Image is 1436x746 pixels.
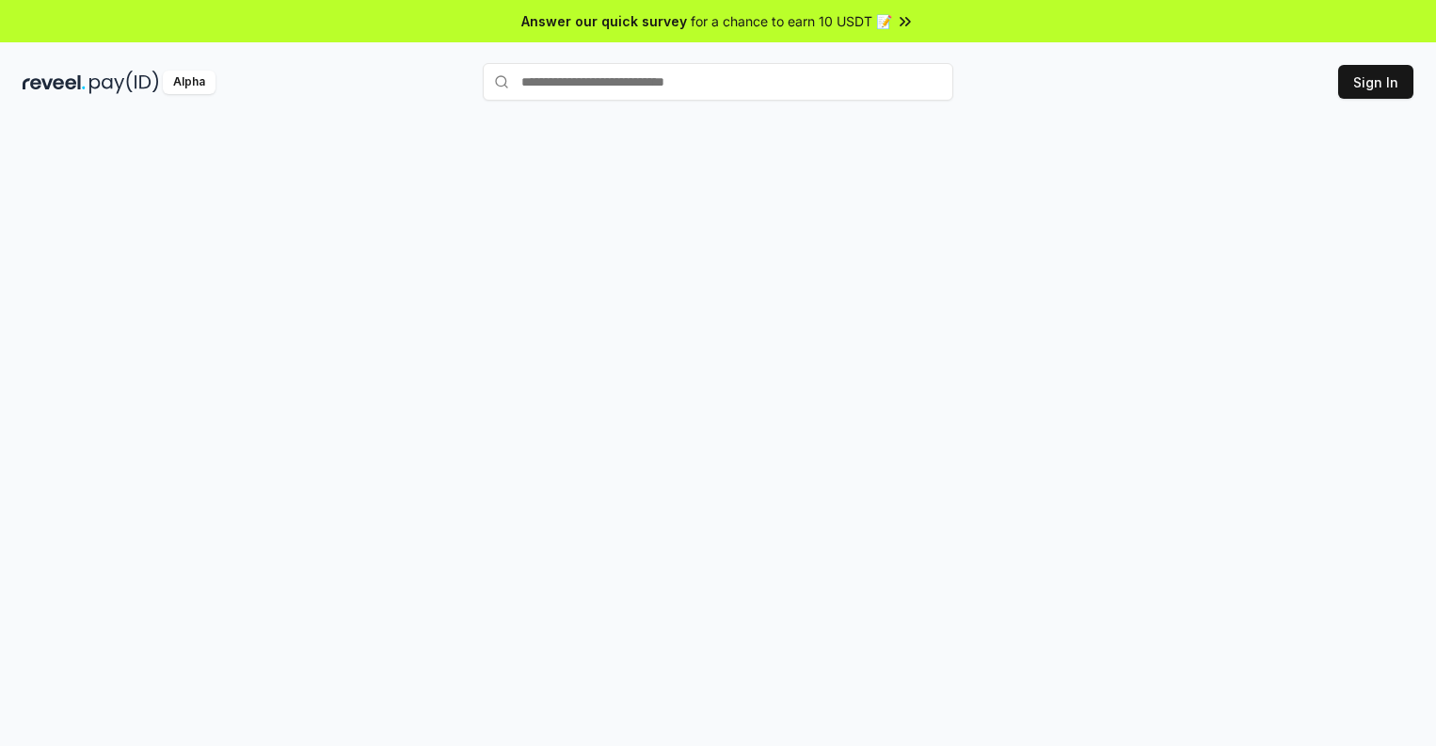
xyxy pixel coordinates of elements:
[163,71,215,94] div: Alpha
[691,11,892,31] span: for a chance to earn 10 USDT 📝
[89,71,159,94] img: pay_id
[1338,65,1413,99] button: Sign In
[23,71,86,94] img: reveel_dark
[521,11,687,31] span: Answer our quick survey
